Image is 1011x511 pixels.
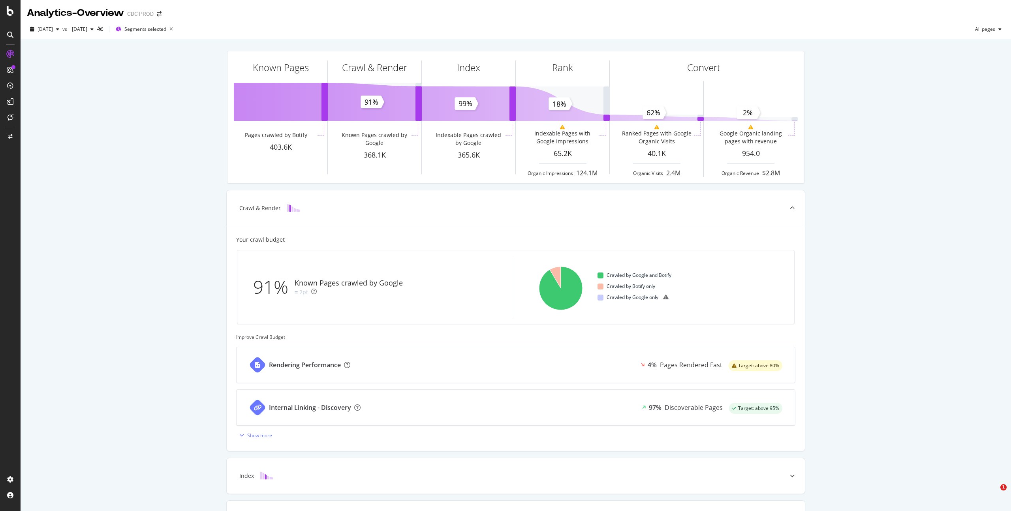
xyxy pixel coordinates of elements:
[260,472,273,479] img: block-icon
[729,403,782,414] div: success label
[738,406,779,411] span: Target: above 95%
[269,361,341,370] div: Rendering Performance
[239,472,254,480] div: Index
[69,23,97,36] button: [DATE]
[527,130,598,145] div: Indexable Pages with Google Impressions
[607,271,671,280] span: Crawled by Google and Botify
[236,236,285,244] div: Your crawl budget
[422,150,515,160] div: 365.6K
[1000,484,1007,490] span: 1
[234,142,327,152] div: 403.6K
[729,360,782,371] div: warning label
[295,291,298,293] img: Equal
[607,293,658,302] span: Crawled by Google only
[245,131,307,139] div: Pages crawled by Botify
[328,150,421,160] div: 368.1K
[648,361,657,370] div: 4%
[528,170,573,177] div: Organic Impressions
[649,403,661,412] div: 97%
[536,257,585,317] svg: A chart.
[738,363,779,368] span: Target: above 80%
[62,26,69,32] span: vs
[665,403,723,412] div: Discoverable Pages
[299,288,308,296] div: 2pt
[27,6,124,20] div: Analytics - Overview
[239,204,281,212] div: Crawl & Render
[457,61,480,74] div: Index
[236,389,795,426] a: Internal Linking - Discovery97%Discoverable Pagessuccess label
[972,26,995,32] span: All pages
[69,26,87,32] span: 2025 Aug. 8th
[236,347,795,383] a: Rendering Performance4%Pages Rendered Fastwarning label
[127,10,154,18] div: CDC PROD
[27,23,62,36] button: [DATE]
[287,204,300,212] img: block-icon
[972,23,1005,36] button: All pages
[253,61,309,74] div: Known Pages
[576,169,598,178] div: 124.1M
[269,403,351,412] div: Internal Linking - Discovery
[342,61,407,74] div: Crawl & Render
[516,148,609,159] div: 65.2K
[552,61,573,74] div: Rank
[38,26,53,32] span: 2025 Sep. 12th
[113,23,176,36] button: Segments selected
[660,361,722,370] div: Pages Rendered Fast
[124,26,166,32] span: Segments selected
[984,484,1003,503] iframe: Intercom live chat
[236,334,795,340] div: Improve Crawl Budget
[433,131,504,147] div: Indexable Pages crawled by Google
[247,432,272,439] div: Show more
[295,278,403,288] div: Known Pages crawled by Google
[236,429,272,441] button: Show more
[157,11,162,17] div: arrow-right-arrow-left
[253,274,295,300] div: 91%
[607,282,655,291] span: Crawled by Botify only
[339,131,410,147] div: Known Pages crawled by Google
